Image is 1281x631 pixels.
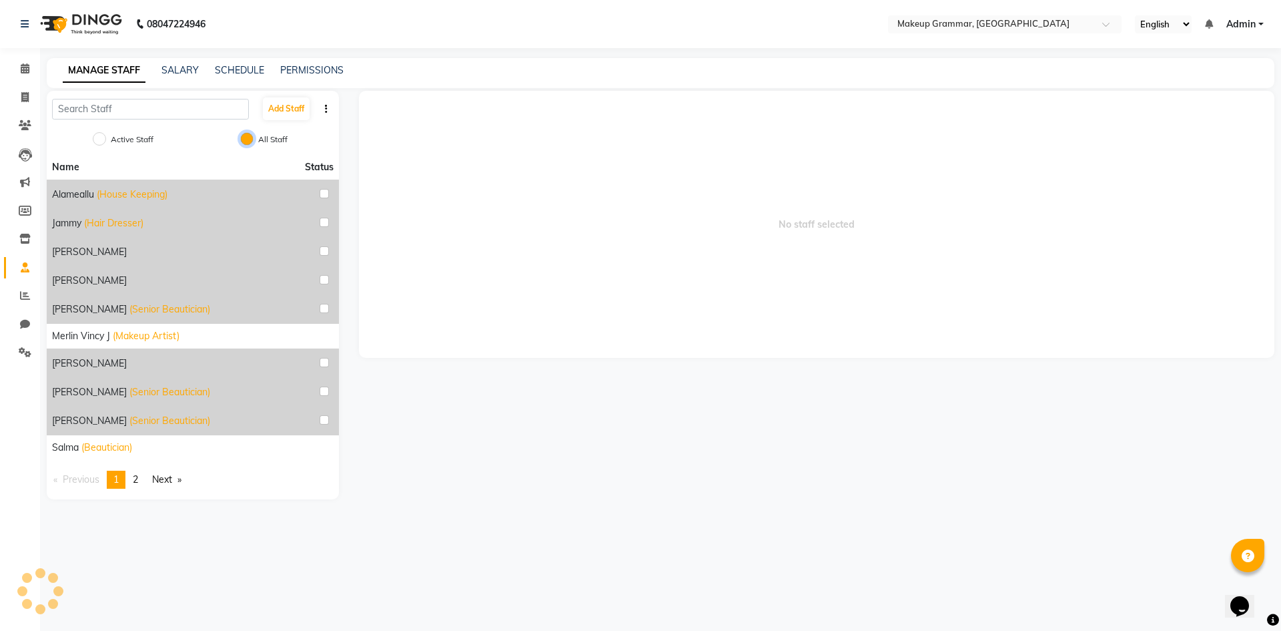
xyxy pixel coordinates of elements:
span: [PERSON_NAME] [52,357,127,371]
span: (Senior Beautician) [129,414,210,428]
span: (Makeup Artist) [113,329,179,343]
a: SALARY [161,64,199,76]
img: logo [34,5,125,43]
span: [PERSON_NAME] [52,414,127,428]
iframe: chat widget [1225,578,1268,618]
a: SCHEDULE [215,64,264,76]
span: (Senior Beautician) [129,385,210,399]
span: Salma [52,441,79,455]
span: (Beautician) [81,441,132,455]
nav: Pagination [47,471,339,489]
span: Alameallu [52,188,94,202]
span: [PERSON_NAME] [52,245,127,259]
span: Merlin vincy J [52,329,110,343]
button: Add Staff [263,97,310,120]
span: Name [52,161,79,173]
span: 2 [133,473,138,485]
a: PERMISSIONS [280,64,344,76]
span: [PERSON_NAME] [52,385,127,399]
label: All Staff [258,134,288,146]
span: No staff selected [359,91,1275,358]
span: Previous [63,473,99,485]
label: Active Staff [111,134,153,146]
span: (Senior Beautician) [129,302,210,317]
span: 1 [113,473,119,485]
span: (Hair Dresser) [84,216,143,230]
span: Status [305,160,334,174]
span: Admin [1226,17,1256,31]
a: MANAGE STAFF [63,59,145,83]
span: [PERSON_NAME] [52,274,127,288]
a: Next [145,471,188,489]
span: Jammy [52,216,81,230]
b: 08047224946 [147,5,205,43]
span: (House Keeping) [97,188,167,202]
span: [PERSON_NAME] [52,302,127,317]
input: Search Staff [52,99,249,120]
